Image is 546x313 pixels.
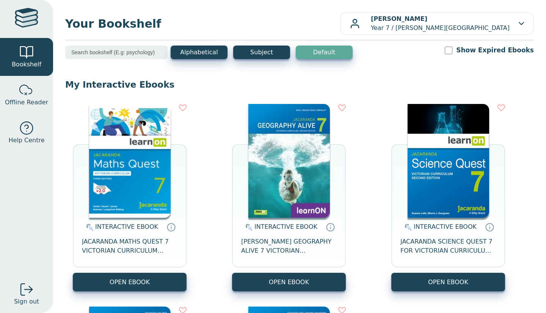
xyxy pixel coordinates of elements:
span: JACARANDA SCIENCE QUEST 7 FOR VICTORIAN CURRICULUM LEARNON 2E EBOOK [400,237,496,255]
button: OPEN EBOOK [73,273,187,291]
span: INTERACTIVE EBOOK [95,223,158,230]
span: INTERACTIVE EBOOK [254,223,317,230]
b: [PERSON_NAME] [371,15,427,22]
span: Help Centre [8,136,44,145]
img: cc9fd0c4-7e91-e911-a97e-0272d098c78b.jpg [248,104,330,218]
p: Year 7 / [PERSON_NAME][GEOGRAPHIC_DATA] [371,14,510,33]
a: Interactive eBooks are accessed online via the publisher’s portal. They contain interactive resou... [326,222,335,231]
button: Subject [233,46,290,59]
span: INTERACTIVE EBOOK [414,223,477,230]
button: OPEN EBOOK [232,273,346,291]
button: Alphabetical [171,46,227,59]
span: Offline Reader [5,98,48,107]
button: Default [296,46,353,59]
button: OPEN EBOOK [391,273,505,291]
span: [PERSON_NAME] GEOGRAPHY ALIVE 7 VICTORIAN CURRICULUM LEARNON EBOOK 2E [241,237,337,255]
img: interactive.svg [243,223,253,232]
a: Interactive eBooks are accessed online via the publisher’s portal. They contain interactive resou... [166,222,176,231]
img: interactive.svg [402,223,412,232]
label: Show Expired Ebooks [456,46,534,55]
span: Sign out [14,297,39,306]
img: interactive.svg [84,223,93,232]
img: 329c5ec2-5188-ea11-a992-0272d098c78b.jpg [408,104,489,218]
span: Bookshelf [12,60,41,69]
span: JACARANDA MATHS QUEST 7 VICTORIAN CURRICULUM LEARNON EBOOK 3E [82,237,177,255]
button: [PERSON_NAME]Year 7 / [PERSON_NAME][GEOGRAPHIC_DATA] [340,12,534,35]
input: Search bookshelf (E.g: psychology) [65,46,168,59]
span: Your Bookshelf [65,15,340,32]
img: b87b3e28-4171-4aeb-a345-7fa4fe4e6e25.jpg [89,104,171,218]
a: Interactive eBooks are accessed online via the publisher’s portal. They contain interactive resou... [485,222,494,231]
p: My Interactive Ebooks [65,79,534,90]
